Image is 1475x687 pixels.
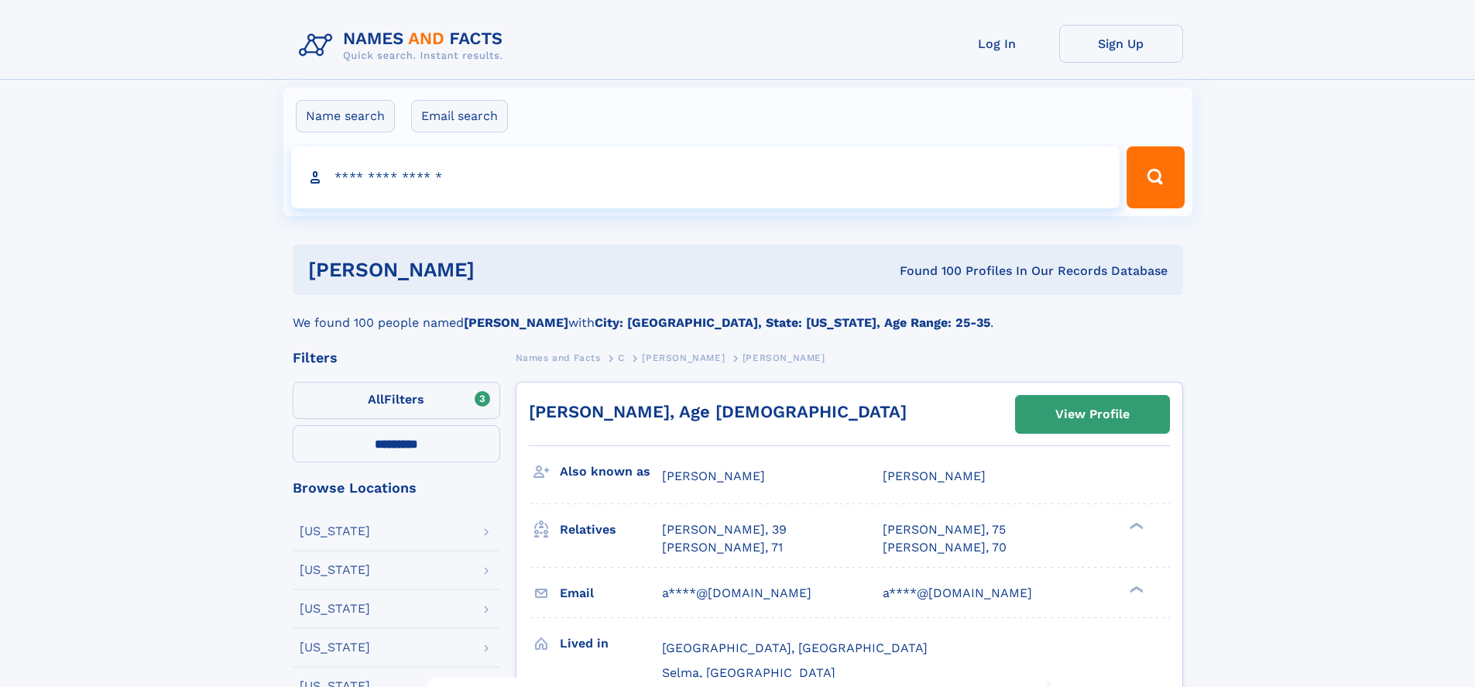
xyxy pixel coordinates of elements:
[1016,396,1169,433] a: View Profile
[300,603,370,615] div: [US_STATE]
[291,146,1120,208] input: search input
[560,580,662,606] h3: Email
[595,315,990,330] b: City: [GEOGRAPHIC_DATA], State: [US_STATE], Age Range: 25-35
[883,469,986,483] span: [PERSON_NAME]
[1126,521,1144,531] div: ❯
[662,665,835,680] span: Selma, [GEOGRAPHIC_DATA]
[300,641,370,654] div: [US_STATE]
[662,469,765,483] span: [PERSON_NAME]
[935,25,1059,63] a: Log In
[464,315,568,330] b: [PERSON_NAME]
[560,459,662,485] h3: Also known as
[293,351,500,365] div: Filters
[293,481,500,495] div: Browse Locations
[529,402,907,421] a: [PERSON_NAME], Age [DEMOGRAPHIC_DATA]
[1059,25,1183,63] a: Sign Up
[1127,146,1184,208] button: Search Button
[642,348,725,367] a: [PERSON_NAME]
[883,521,1006,538] a: [PERSON_NAME], 75
[300,525,370,538] div: [US_STATE]
[560,517,662,543] h3: Relatives
[618,348,625,367] a: C
[560,630,662,657] h3: Lived in
[516,348,601,367] a: Names and Facts
[296,100,395,132] label: Name search
[1126,584,1144,594] div: ❯
[662,521,787,538] a: [PERSON_NAME], 39
[293,382,500,419] label: Filters
[883,539,1007,556] a: [PERSON_NAME], 70
[293,25,516,67] img: Logo Names and Facts
[308,260,688,280] h1: [PERSON_NAME]
[687,263,1168,280] div: Found 100 Profiles In Our Records Database
[743,352,825,363] span: [PERSON_NAME]
[368,392,384,407] span: All
[662,641,928,655] span: [GEOGRAPHIC_DATA], [GEOGRAPHIC_DATA]
[618,352,625,363] span: C
[642,352,725,363] span: [PERSON_NAME]
[293,295,1183,332] div: We found 100 people named with .
[662,539,783,556] a: [PERSON_NAME], 71
[300,564,370,576] div: [US_STATE]
[1055,397,1130,432] div: View Profile
[411,100,508,132] label: Email search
